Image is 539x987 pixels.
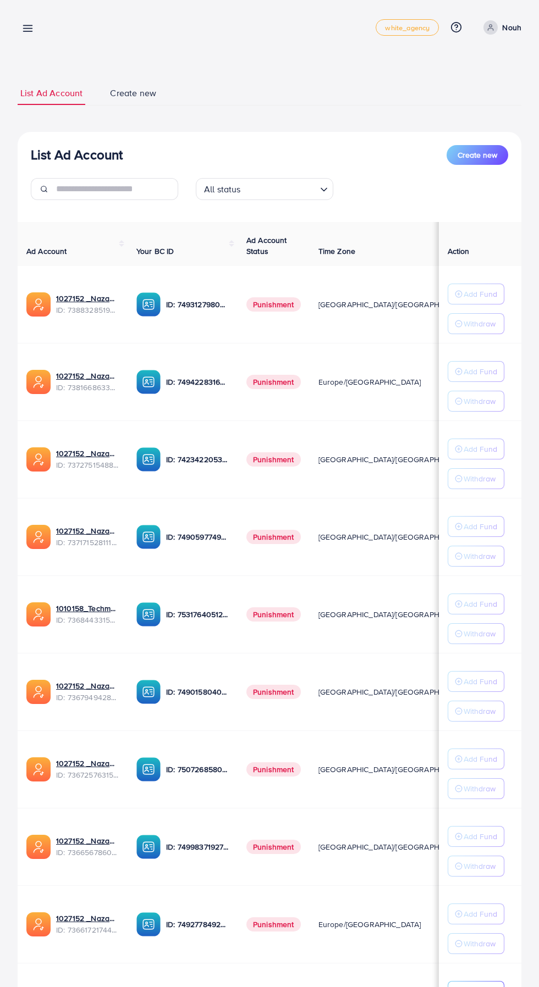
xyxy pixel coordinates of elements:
[56,924,119,935] span: ID: 7366172174454882305
[26,680,51,704] img: ic-ads-acc.e4c84228.svg
[26,246,67,257] span: Ad Account
[56,537,119,548] span: ID: 7371715281112170513
[318,299,471,310] span: [GEOGRAPHIC_DATA]/[GEOGRAPHIC_DATA]
[246,607,301,622] span: Punishment
[246,840,301,854] span: Punishment
[464,937,496,950] p: Withdraw
[166,763,229,776] p: ID: 7507268580682137618
[26,912,51,936] img: ic-ads-acc.e4c84228.svg
[447,145,508,165] button: Create new
[464,287,497,301] p: Add Fund
[136,912,161,936] img: ic-ba-acc.ded83a64.svg
[166,918,229,931] p: ID: 7492778492849930241
[136,525,161,549] img: ic-ba-acc.ded83a64.svg
[136,246,174,257] span: Your BC ID
[166,530,229,544] p: ID: 7490597749134508040
[464,627,496,640] p: Withdraw
[458,149,497,160] span: Create new
[136,447,161,472] img: ic-ba-acc.ded83a64.svg
[448,391,504,412] button: Withdraw
[56,293,119,315] div: <span class='underline'>1027152 _Nazaagency_019</span></br>7388328519014645761
[318,841,471,852] span: [GEOGRAPHIC_DATA]/[GEOGRAPHIC_DATA]
[166,608,229,621] p: ID: 7531764051207716871
[56,293,119,304] a: 1027152 _Nazaagency_019
[448,933,504,954] button: Withdraw
[246,917,301,931] span: Punishment
[246,375,301,389] span: Punishment
[448,748,504,769] button: Add Fund
[56,758,119,769] a: 1027152 _Nazaagency_016
[166,685,229,698] p: ID: 7490158040596217873
[26,292,51,317] img: ic-ads-acc.e4c84228.svg
[448,701,504,722] button: Withdraw
[26,835,51,859] img: ic-ads-acc.e4c84228.svg
[56,304,119,315] span: ID: 7388328519014645761
[20,87,82,99] span: List Ad Account
[136,602,161,626] img: ic-ba-acc.ded83a64.svg
[56,680,119,703] div: <span class='underline'>1027152 _Nazaagency_003</span></br>7367949428067450896
[246,235,287,257] span: Ad Account Status
[246,297,301,312] span: Punishment
[110,87,156,99] span: Create new
[464,675,497,688] p: Add Fund
[246,762,301,777] span: Punishment
[56,448,119,470] div: <span class='underline'>1027152 _Nazaagency_007</span></br>7372751548805726224
[385,24,430,31] span: white_agency
[448,856,504,877] button: Withdraw
[464,442,497,456] p: Add Fund
[136,370,161,394] img: ic-ba-acc.ded83a64.svg
[26,370,51,394] img: ic-ads-acc.e4c84228.svg
[448,439,504,459] button: Add Fund
[56,370,119,381] a: 1027152 _Nazaagency_023
[26,447,51,472] img: ic-ads-acc.e4c84228.svg
[56,459,119,470] span: ID: 7372751548805726224
[318,246,355,257] span: Time Zone
[56,603,119,625] div: <span class='underline'>1010158_Techmanistan pk acc_1715599413927</span></br>7368443315504726017
[464,860,496,873] p: Withdraw
[136,292,161,317] img: ic-ba-acc.ded83a64.svg
[448,546,504,567] button: Withdraw
[244,179,316,197] input: Search for option
[56,382,119,393] span: ID: 7381668633665093648
[26,757,51,781] img: ic-ads-acc.e4c84228.svg
[136,680,161,704] img: ic-ba-acc.ded83a64.svg
[196,178,333,200] div: Search for option
[56,692,119,703] span: ID: 7367949428067450896
[448,246,470,257] span: Action
[448,313,504,334] button: Withdraw
[448,361,504,382] button: Add Fund
[464,907,497,921] p: Add Fund
[56,913,119,935] div: <span class='underline'>1027152 _Nazaagency_018</span></br>7366172174454882305
[318,609,471,620] span: [GEOGRAPHIC_DATA]/[GEOGRAPHIC_DATA]
[502,21,521,34] p: Nouh
[448,516,504,537] button: Add Fund
[464,782,496,795] p: Withdraw
[318,919,421,930] span: Europe/[GEOGRAPHIC_DATA]
[464,317,496,330] p: Withdraw
[448,778,504,799] button: Withdraw
[246,530,301,544] span: Punishment
[448,623,504,644] button: Withdraw
[56,525,119,536] a: 1027152 _Nazaagency_04
[56,769,119,780] span: ID: 7367257631523782657
[448,903,504,924] button: Add Fund
[136,835,161,859] img: ic-ba-acc.ded83a64.svg
[166,375,229,389] p: ID: 7494228316518858759
[166,840,229,853] p: ID: 7499837192777400321
[318,376,421,387] span: Europe/[GEOGRAPHIC_DATA]
[318,454,471,465] span: [GEOGRAPHIC_DATA]/[GEOGRAPHIC_DATA]
[479,20,521,35] a: Nouh
[56,680,119,691] a: 1027152 _Nazaagency_003
[448,468,504,489] button: Withdraw
[318,686,471,697] span: [GEOGRAPHIC_DATA]/[GEOGRAPHIC_DATA]
[464,520,497,533] p: Add Fund
[318,531,471,542] span: [GEOGRAPHIC_DATA]/[GEOGRAPHIC_DATA]
[448,284,504,304] button: Add Fund
[318,764,471,775] span: [GEOGRAPHIC_DATA]/[GEOGRAPHIC_DATA]
[166,453,229,466] p: ID: 7423422053648285697
[464,395,496,408] p: Withdraw
[56,614,119,625] span: ID: 7368443315504726017
[56,603,119,614] a: 1010158_Techmanistan pk acc_1715599413927
[448,671,504,692] button: Add Fund
[166,298,229,311] p: ID: 7493127980932333584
